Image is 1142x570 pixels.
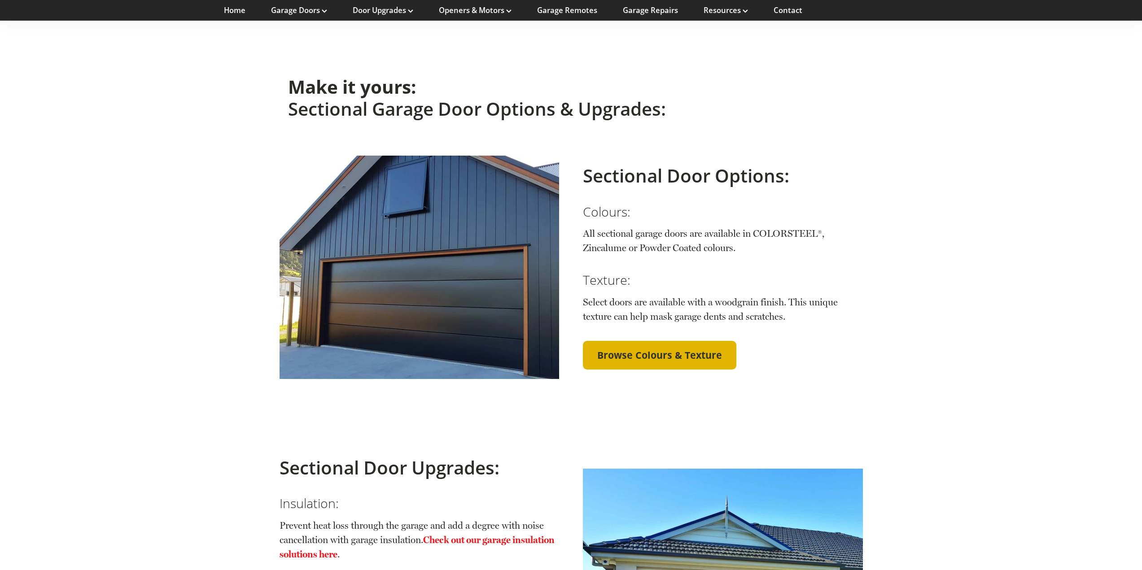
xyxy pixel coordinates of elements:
p: All sectional garage doors are available in COLORSTEEL®, Zincalume or Powder Coated colours. [583,226,862,255]
span: Browse Colours & Texture [597,349,722,361]
a: Browse Colours & Texture [583,341,736,370]
h3: Colours: [583,204,862,219]
p: Select doors are available with a woodgrain finish. This unique texture can help mask garage dent... [583,295,862,324]
a: Contact [774,5,802,15]
a: Home [224,5,245,15]
p: Prevent heat loss through the garage and add a degree with noise cancellation with garage insulat... [280,518,559,561]
a: Garage Doors [271,5,327,15]
a: Garage Remotes [537,5,597,15]
h3: Insulation: [280,496,559,511]
h2: Sectional Door Upgrades: [280,457,559,479]
h2: Sectional Door Options: [583,165,862,187]
a: Openers & Motors [439,5,512,15]
h3: Texture: [583,272,862,287]
h2: Sectional Garage Door Options & Upgrades: [288,76,854,120]
strong: Make it yours: [288,74,416,99]
a: Door Upgrades [353,5,413,15]
a: Garage Repairs [623,5,678,15]
a: Resources [704,5,748,15]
